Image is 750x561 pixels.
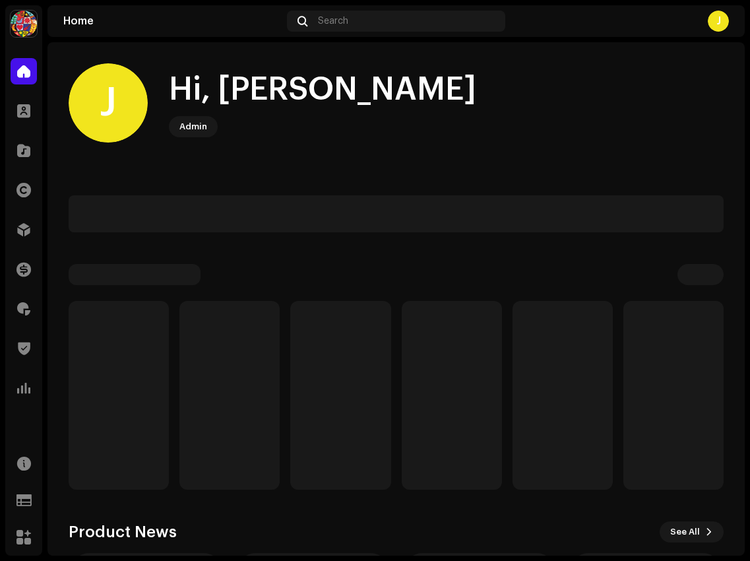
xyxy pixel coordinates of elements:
[11,11,37,37] img: d8e37cff-cb81-44cb-87cc-cd50cc198cdd
[670,519,700,545] span: See All
[69,63,148,143] div: J
[660,521,724,543] button: See All
[179,119,207,135] div: Admin
[63,16,282,26] div: Home
[169,69,476,111] div: Hi, [PERSON_NAME]
[69,521,177,543] h3: Product News
[318,16,348,26] span: Search
[708,11,729,32] div: J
